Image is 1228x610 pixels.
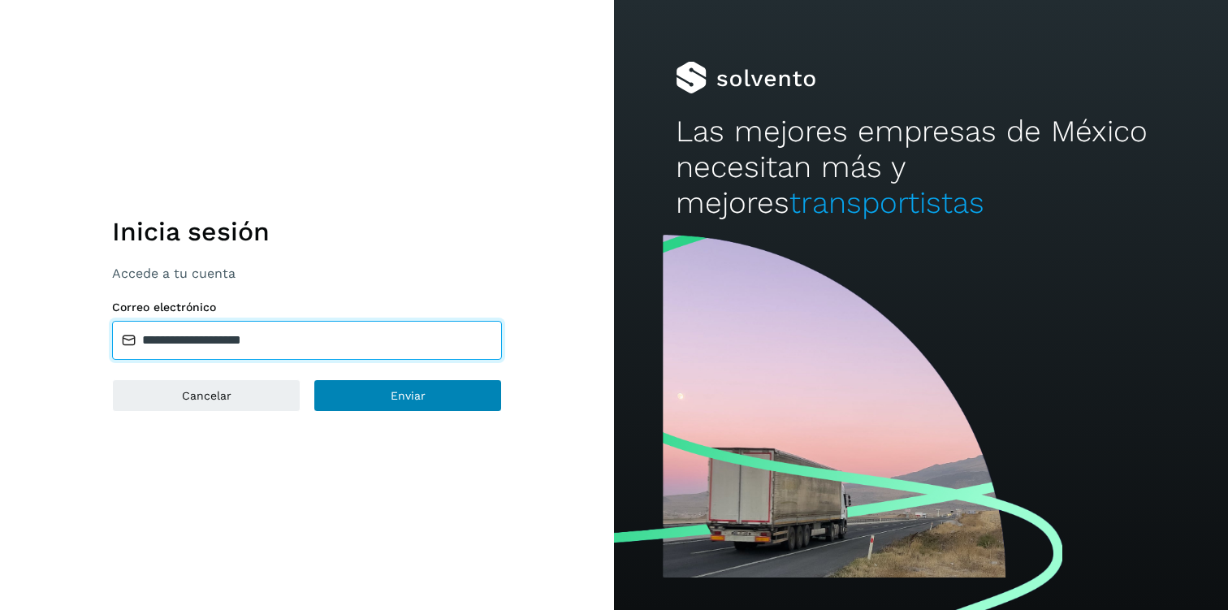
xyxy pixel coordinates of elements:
[313,379,502,412] button: Enviar
[112,379,301,412] button: Cancelar
[182,390,231,401] span: Cancelar
[112,301,502,314] label: Correo electrónico
[112,266,502,281] p: Accede a tu cuenta
[391,390,426,401] span: Enviar
[789,185,984,220] span: transportistas
[676,114,1167,222] h2: Las mejores empresas de México necesitan más y mejores
[112,216,502,247] h1: Inicia sesión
